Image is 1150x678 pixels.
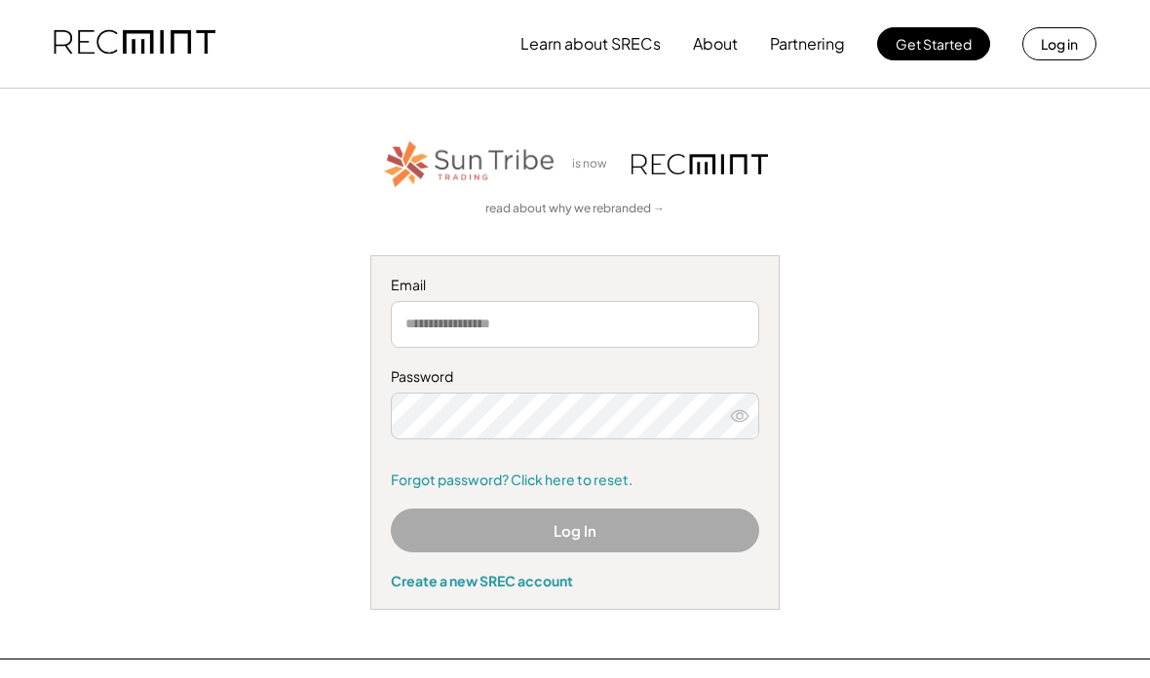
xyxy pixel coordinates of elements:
[770,24,845,63] button: Partnering
[632,154,768,174] img: recmint-logotype%403x.png
[382,137,557,191] img: STT_Horizontal_Logo%2B-%2BColor.png
[391,471,759,490] a: Forgot password? Click here to reset.
[391,367,759,387] div: Password
[693,24,738,63] button: About
[391,572,759,589] div: Create a new SREC account
[877,27,990,60] button: Get Started
[54,11,215,77] img: recmint-logotype%403x.png
[391,276,759,295] div: Email
[1022,27,1096,60] button: Log in
[520,24,661,63] button: Learn about SRECs
[485,201,665,217] a: read about why we rebranded →
[567,156,622,172] div: is now
[391,508,759,552] button: Log In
